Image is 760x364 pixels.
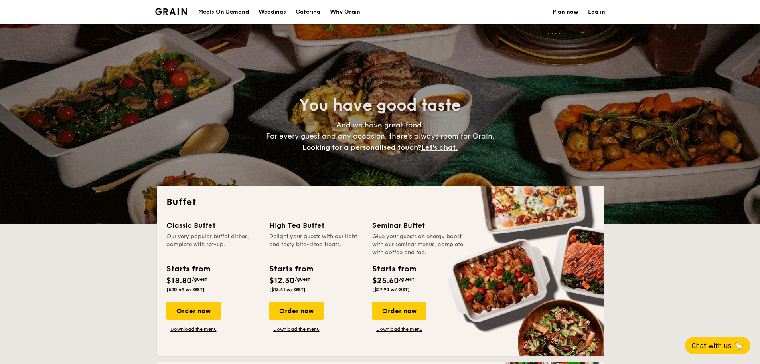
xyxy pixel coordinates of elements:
[295,276,310,282] span: /guest
[166,276,192,286] span: $18.80
[166,220,260,231] div: Classic Buffet
[372,220,466,231] div: Seminar Buffet
[166,233,260,257] div: Our very popular buffet dishes, complete with set-up.
[269,287,306,292] span: ($13.41 w/ GST)
[269,220,363,231] div: High Tea Buffet
[372,233,466,257] div: Give your guests an energy boost with our seminar menus, complete with coffee and tea.
[166,326,221,332] a: Download the menu
[166,196,594,209] h2: Buffet
[372,302,426,320] div: Order now
[421,143,458,152] span: Let's chat.
[685,337,750,354] button: Chat with us🦙
[192,276,207,282] span: /guest
[166,302,221,320] div: Order now
[166,263,210,275] div: Starts from
[372,276,399,286] span: $25.60
[155,8,188,15] img: Grain
[269,233,363,257] div: Delight your guests with our light and tasty bite-sized treats.
[269,263,313,275] div: Starts from
[302,143,421,152] span: Looking for a personalised touch?
[266,121,494,152] span: And we have great food. For every guest and any occasion, there’s always room for Grain.
[372,287,410,292] span: ($27.90 w/ GST)
[691,342,731,350] span: Chat with us
[155,8,188,15] a: Logotype
[269,302,324,320] div: Order now
[299,96,461,115] span: You have good taste
[372,263,416,275] div: Starts from
[372,326,426,332] a: Download the menu
[734,341,744,350] span: 🦙
[269,276,295,286] span: $12.30
[269,326,324,332] a: Download the menu
[399,276,414,282] span: /guest
[166,287,205,292] span: ($20.49 w/ GST)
